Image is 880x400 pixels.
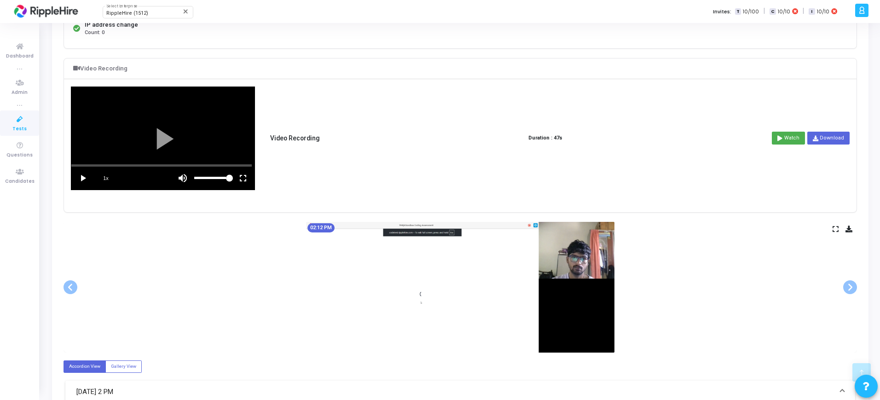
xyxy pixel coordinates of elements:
mat-icon: Clear [182,8,190,15]
span: playback speed button [94,167,117,190]
span: T [735,8,741,15]
span: Count: 0 [85,29,104,37]
label: Invites: [713,8,731,16]
span: | [764,6,765,16]
span: RippleHire (1512) [106,10,148,16]
div: volume level [194,167,232,190]
div: Video Recording [73,63,127,74]
div: IP address change [85,20,138,29]
span: Admin [12,89,28,97]
button: Watch [772,132,805,145]
span: Candidates [5,178,35,186]
strong: Duration : 47s [528,134,562,142]
span: I [809,8,815,15]
label: Gallery View [105,360,142,373]
span: Questions [6,151,33,159]
a: Download [807,132,850,145]
span: 10/10 [778,8,790,16]
span: 10/10 [817,8,829,16]
h5: Video Recording [270,134,319,142]
span: Dashboard [6,52,34,60]
span: 10/100 [743,8,759,16]
mat-panel-title: [DATE] 2 PM [76,387,833,397]
img: logo [12,2,81,21]
div: scrub bar [71,164,255,167]
span: Tests [12,125,27,133]
mat-chip: 02:12 PM [307,223,335,232]
span: | [803,6,804,16]
img: screenshot-1756024959454.jpeg [306,222,614,353]
span: C [770,8,776,15]
label: Accordion View [64,360,106,373]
